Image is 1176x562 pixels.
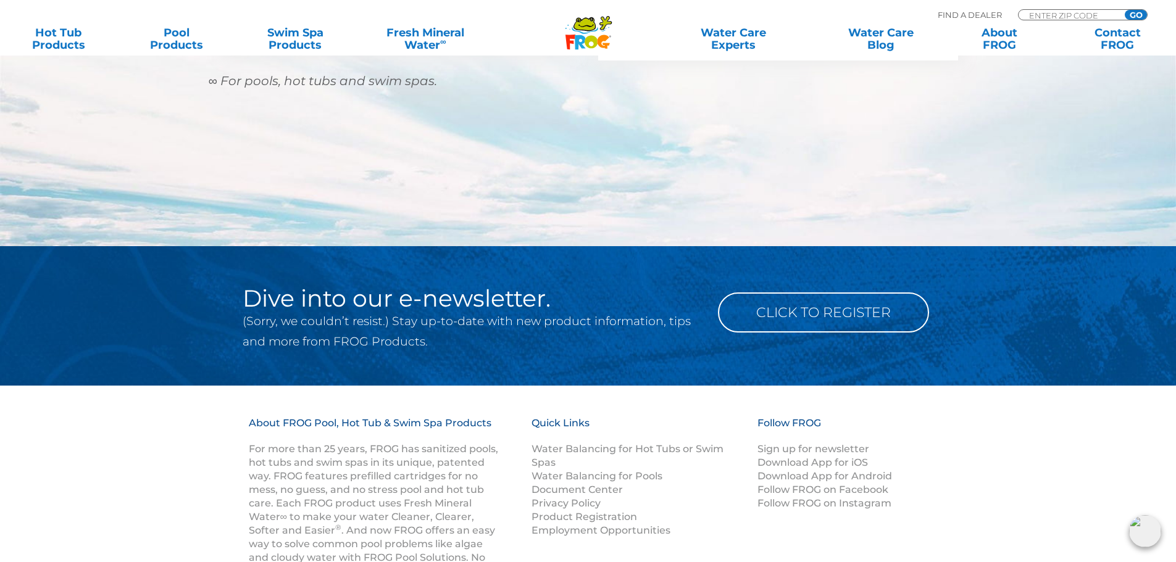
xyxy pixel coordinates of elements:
a: Document Center [532,484,623,495]
p: Find A Dealer [938,9,1002,20]
a: Click to Register [718,292,929,333]
a: Hot TubProducts [12,27,104,51]
a: AboutFROG [953,27,1045,51]
a: Follow FROG on Facebook [757,484,888,495]
h3: About FROG Pool, Hot Tub & Swim Spa Products [249,416,501,442]
a: Water Balancing for Hot Tubs or Swim Spas [532,443,724,468]
a: Fresh MineralWater∞ [367,27,483,51]
sup: ® [335,523,341,532]
a: Product Registration [532,511,637,523]
a: Download App for iOS [757,457,868,468]
a: Privacy Policy [532,497,601,509]
a: Swim SpaProducts [249,27,341,51]
input: GO [1125,10,1147,20]
a: Follow FROG on Instagram [757,497,891,509]
a: Sign up for newsletter [757,443,869,455]
a: Employment Opportunities [532,524,670,536]
input: Zip Code Form [1028,10,1111,20]
h3: Quick Links [532,416,743,442]
a: Water CareBlog [835,27,927,51]
img: openIcon [1129,515,1161,547]
sup: ∞ [440,36,446,46]
a: Water Balancing for Pools [532,470,662,482]
a: Download App for Android [757,470,892,482]
a: PoolProducts [131,27,223,51]
h3: Follow FROG [757,416,912,442]
h2: Dive into our e-newsletter. [243,286,699,311]
a: ContactFROG [1072,27,1164,51]
p: (Sorry, we couldn’t resist.) Stay up-to-date with new product information, tips and more from FRO... [243,311,699,352]
a: Water CareExperts [659,27,808,51]
em: ∞ For pools, hot tubs and swim spas. [209,73,437,88]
